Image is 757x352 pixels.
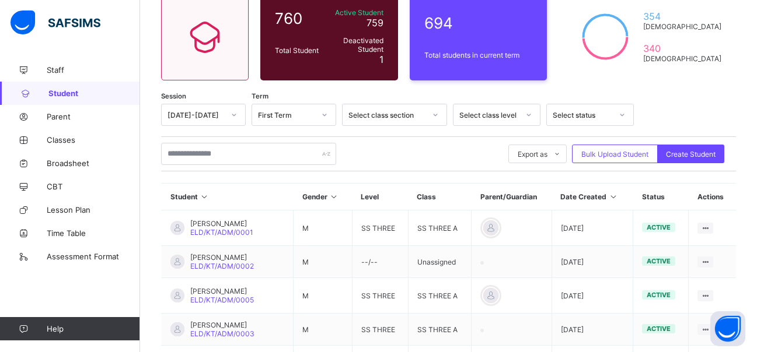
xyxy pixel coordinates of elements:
td: [DATE] [552,278,633,314]
th: Student [162,184,294,210]
td: M [294,210,352,246]
td: Unassigned [408,246,471,278]
img: safsims [11,10,100,35]
span: ELD/KT/ADM/0005 [190,295,254,304]
span: Term [252,92,268,100]
span: ELD/KT/ADM/0001 [190,228,253,237]
span: Lesson Plan [47,205,140,214]
th: Date Created [552,184,633,210]
th: Class [408,184,471,210]
span: Parent [47,112,140,121]
div: Select status [553,111,612,119]
span: Export as [518,150,547,159]
td: SS THREE A [408,278,471,314]
span: active [647,257,671,265]
span: Help [47,324,139,333]
span: 1 [379,54,383,65]
div: Select class section [348,111,425,119]
span: CBT [47,182,140,191]
span: Session [161,92,186,100]
div: First Term [258,111,315,119]
th: Parent/Guardian [472,184,552,210]
td: SS THREE [352,278,408,314]
span: 760 [275,9,319,27]
div: Total Student [272,43,322,58]
span: [PERSON_NAME] [190,253,254,262]
span: [PERSON_NAME] [190,287,254,295]
span: Classes [47,135,140,145]
td: [DATE] [552,246,633,278]
span: active [647,291,671,299]
th: Actions [689,184,736,210]
td: [DATE] [552,210,633,246]
td: SS THREE A [408,210,471,246]
td: M [294,278,352,314]
td: [DATE] [552,314,633,346]
td: SS THREE [352,210,408,246]
span: Bulk Upload Student [581,150,648,159]
span: [DEMOGRAPHIC_DATA] [643,54,721,63]
th: Level [352,184,408,210]
span: Student [48,89,140,98]
span: Deactivated Student [325,36,383,54]
span: Staff [47,65,140,75]
span: 340 [643,43,721,54]
i: Sort in Ascending Order [200,192,210,201]
span: [PERSON_NAME] [190,219,253,228]
div: [DATE]-[DATE] [168,111,224,119]
span: [DEMOGRAPHIC_DATA] [643,22,721,31]
span: active [647,223,671,231]
span: [PERSON_NAME] [190,321,254,329]
span: Create Student [666,150,716,159]
div: Select class level [459,111,519,119]
span: ELD/KT/ADM/0002 [190,262,254,270]
i: Sort in Ascending Order [329,192,339,201]
span: active [647,325,671,333]
span: 694 [424,14,533,32]
span: Broadsheet [47,159,140,168]
td: M [294,314,352,346]
td: M [294,246,352,278]
span: Time Table [47,228,140,238]
i: Sort in Ascending Order [608,192,618,201]
span: 759 [367,17,383,29]
td: --/-- [352,246,408,278]
td: SS THREE A [408,314,471,346]
span: 354 [643,10,721,22]
span: Active Student [325,8,383,17]
th: Status [633,184,689,210]
span: Assessment Format [47,252,140,261]
span: Total students in current term [424,51,533,59]
th: Gender [294,184,352,210]
button: Open asap [710,311,745,346]
span: ELD/KT/ADM/0003 [190,329,254,338]
td: SS THREE [352,314,408,346]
